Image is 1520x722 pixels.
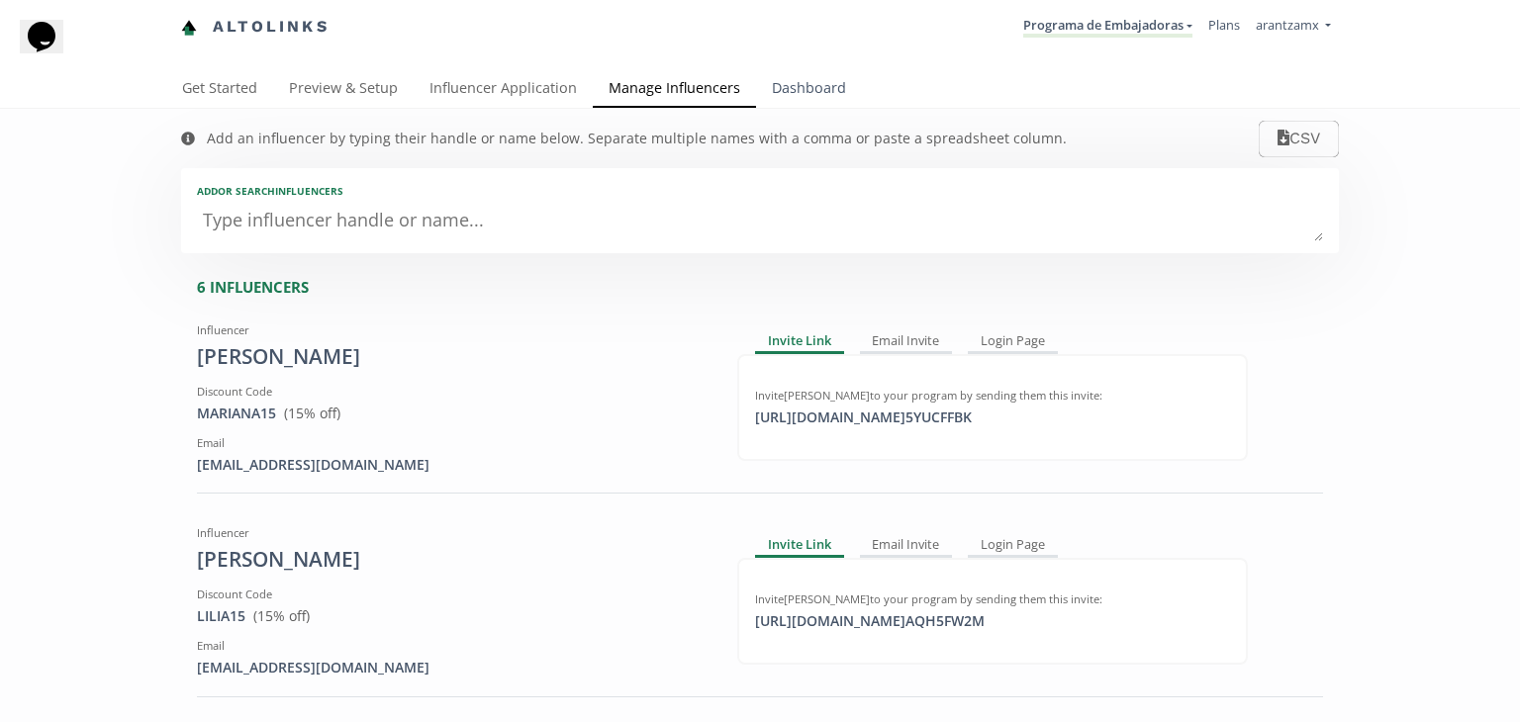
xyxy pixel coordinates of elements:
[756,70,862,110] a: Dashboard
[1259,121,1339,157] button: CSV
[253,606,310,625] span: ( 15 % off)
[743,407,984,427] div: [URL][DOMAIN_NAME] 5YUCFFBK
[755,533,844,557] div: Invite Link
[197,322,708,338] div: Influencer
[197,658,708,677] div: [EMAIL_ADDRESS][DOMAIN_NAME]
[860,533,953,557] div: Email Invite
[197,184,1323,198] div: Add or search INFLUENCERS
[968,533,1058,557] div: Login Page
[181,20,197,36] img: favicon-32x32.png
[197,638,708,654] div: Email
[968,330,1058,354] div: Login Page
[273,70,414,110] a: Preview & Setup
[1023,16,1192,38] a: Programa de Embajadoras
[197,455,708,475] div: [EMAIL_ADDRESS][DOMAIN_NAME]
[284,404,340,422] span: ( 15 % off)
[743,611,997,631] div: [URL][DOMAIN_NAME] AQH5FW2M
[197,587,708,602] div: Discount Code
[197,342,708,372] div: [PERSON_NAME]
[1208,16,1240,34] a: Plans
[181,11,330,44] a: Altolinks
[207,129,1067,148] div: Add an influencer by typing their handle or name below. Separate multiple names with a comma or p...
[197,525,708,541] div: Influencer
[755,388,1230,404] div: Invite [PERSON_NAME] to your program by sending them this invite:
[860,330,953,354] div: Email Invite
[197,606,245,625] a: LILIA15
[197,384,708,400] div: Discount Code
[197,277,1339,298] div: 6 INFLUENCERS
[414,70,593,110] a: Influencer Application
[1256,16,1319,34] span: arantzamx
[1256,16,1331,39] a: arantzamx
[20,20,83,79] iframe: chat widget
[755,591,1230,607] div: Invite [PERSON_NAME] to your program by sending them this invite:
[593,70,756,110] a: Manage Influencers
[197,404,276,422] a: MARIANA15
[197,545,708,575] div: [PERSON_NAME]
[197,435,708,451] div: Email
[166,70,273,110] a: Get Started
[755,330,844,354] div: Invite Link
